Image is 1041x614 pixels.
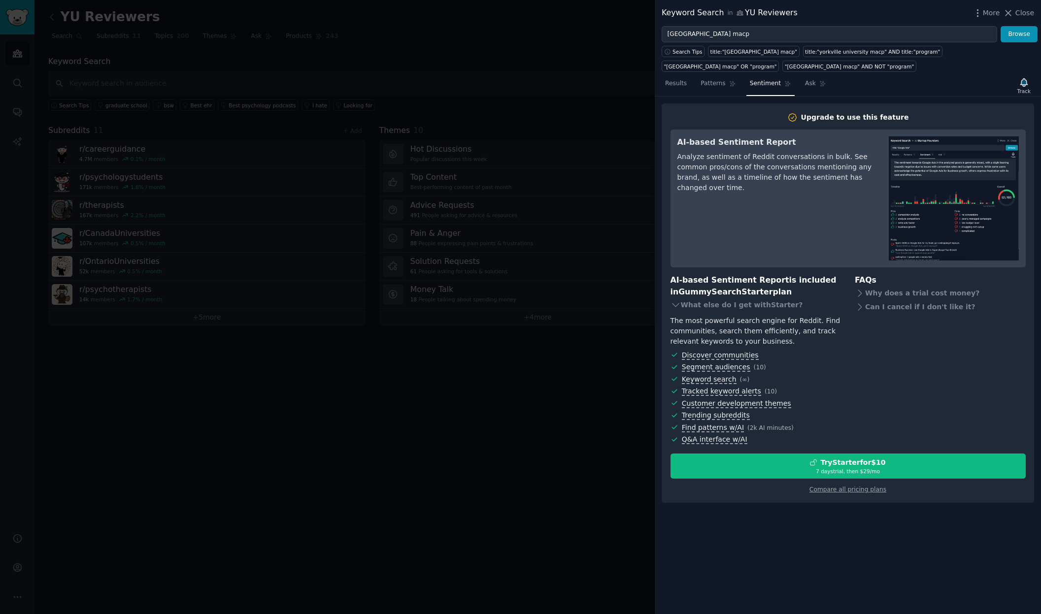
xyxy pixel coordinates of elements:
[682,363,750,372] span: Segment audiences
[889,136,1019,260] img: AI-based Sentiment Report
[983,8,1000,18] span: More
[665,79,687,88] span: Results
[1015,8,1034,18] span: Close
[740,376,750,383] span: ( ∞ )
[803,46,942,57] a: title:"yorkville university macp" AND title:"program"
[662,26,997,43] input: Try a keyword related to your business
[671,468,1025,475] div: 7 days trial, then $ 29 /mo
[677,152,875,193] div: Analyze sentiment of Reddit conversations in bulk. See common pros/cons of the conversations ment...
[1017,88,1031,95] div: Track
[805,79,816,88] span: Ask
[672,48,703,55] span: Search Tips
[682,387,761,396] span: Tracked keyword alerts
[1014,75,1034,96] button: Track
[802,76,830,96] a: Ask
[710,48,798,55] div: title:"[GEOGRAPHIC_DATA] macp"
[682,435,747,444] span: Q&A interface w/AI
[682,411,750,420] span: Trending subreddits
[678,287,772,296] span: GummySearch Starter
[750,79,781,88] span: Sentiment
[855,300,1026,314] div: Can I cancel if I don't like it?
[746,76,795,96] a: Sentiment
[809,486,886,493] a: Compare all pricing plans
[805,48,940,55] div: title:"yorkville university macp" AND title:"program"
[973,8,1000,18] button: More
[671,316,841,347] div: The most powerful search engine for Reddit. Find communities, search them efficiently, and track ...
[697,76,739,96] a: Patterns
[820,457,885,468] div: Try Starter for $10
[701,79,725,88] span: Patterns
[671,453,1026,479] button: TryStarterfor$107 daystrial, then $29/mo
[754,364,766,371] span: ( 10 )
[677,136,875,149] h3: AI-based Sentiment Report
[664,63,777,70] div: "[GEOGRAPHIC_DATA] macp" OR "program"
[708,46,800,57] a: title:"[GEOGRAPHIC_DATA] macp"
[1001,26,1038,43] button: Browse
[682,351,759,360] span: Discover communities
[662,61,779,72] a: "[GEOGRAPHIC_DATA] macp" OR "program"
[682,423,744,432] span: Find patterns w/AI
[662,7,798,19] div: Keyword Search YU Reviewers
[782,61,916,72] a: "[GEOGRAPHIC_DATA] macp" AND NOT "program"
[1003,8,1034,18] button: Close
[727,9,733,18] span: in
[855,286,1026,300] div: Why does a trial cost money?
[785,63,914,70] div: "[GEOGRAPHIC_DATA] macp" AND NOT "program"
[671,274,841,298] h3: AI-based Sentiment Report is included in plan
[671,298,841,312] div: What else do I get with Starter ?
[662,76,690,96] a: Results
[765,388,777,395] span: ( 10 )
[682,399,791,408] span: Customer development themes
[801,112,909,123] div: Upgrade to use this feature
[855,274,1026,287] h3: FAQs
[682,375,737,384] span: Keyword search
[662,46,705,57] button: Search Tips
[747,424,794,431] span: ( 2k AI minutes )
